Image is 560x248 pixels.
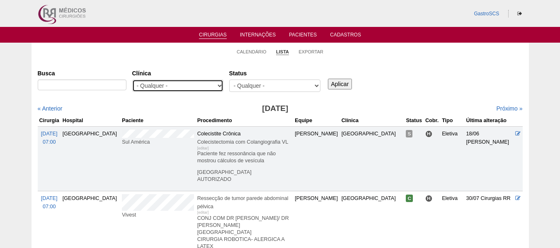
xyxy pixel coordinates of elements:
[229,69,320,77] label: Status
[132,69,223,77] label: Clínica
[38,115,61,127] th: Cirurgia
[340,126,405,191] td: [GEOGRAPHIC_DATA]
[197,150,292,164] p: Paciente fez ressonância que não mostrou cálculos de vesícula
[197,194,292,211] div: Ressecção de tumor parede abdominal pélvica
[41,131,58,145] a: [DATE] 07:00
[496,105,522,112] a: Próximo »
[237,49,267,55] a: Calendário
[340,115,405,127] th: Clínica
[197,208,209,217] div: [editar]
[425,195,432,202] span: Hospital
[240,32,276,40] a: Internações
[515,195,521,201] a: Editar
[298,49,323,55] a: Exportar
[440,115,464,127] th: Tipo
[474,11,499,17] a: GastroSCS
[406,195,413,202] span: Confirmada
[515,131,521,137] a: Editar
[43,139,56,145] span: 07:00
[61,115,120,127] th: Hospital
[197,144,209,152] div: [editar]
[465,126,514,191] td: 18/06 [PERSON_NAME]
[122,138,194,146] div: Sul América
[517,11,522,16] i: Sair
[276,49,289,55] a: Lista
[465,115,514,127] th: Última alteração
[289,32,317,40] a: Pacientes
[41,195,58,201] span: [DATE]
[38,79,126,90] input: Digite os termos que você deseja procurar.
[328,79,352,89] input: Aplicar
[330,32,361,40] a: Cadastros
[120,115,195,127] th: Paciente
[196,115,293,127] th: Procedimento
[154,103,396,115] h3: [DATE]
[41,195,58,209] a: [DATE] 07:00
[440,126,464,191] td: Eletiva
[41,131,58,137] span: [DATE]
[61,126,120,191] td: [GEOGRAPHIC_DATA]
[199,32,227,39] a: Cirurgias
[293,115,339,127] th: Equipe
[197,138,292,146] div: Colecistectomia com Colangiografia VL
[197,169,292,183] p: [GEOGRAPHIC_DATA] AUTORIZADO
[404,115,424,127] th: Status
[293,126,339,191] td: [PERSON_NAME]
[122,211,194,219] div: Vivest
[425,130,432,137] span: Hospital
[196,126,293,191] td: Colecistite Crônica
[38,105,63,112] a: « Anterior
[424,115,440,127] th: Cobr.
[406,130,412,137] span: Suspensa
[43,204,56,209] span: 07:00
[38,69,126,77] label: Busca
